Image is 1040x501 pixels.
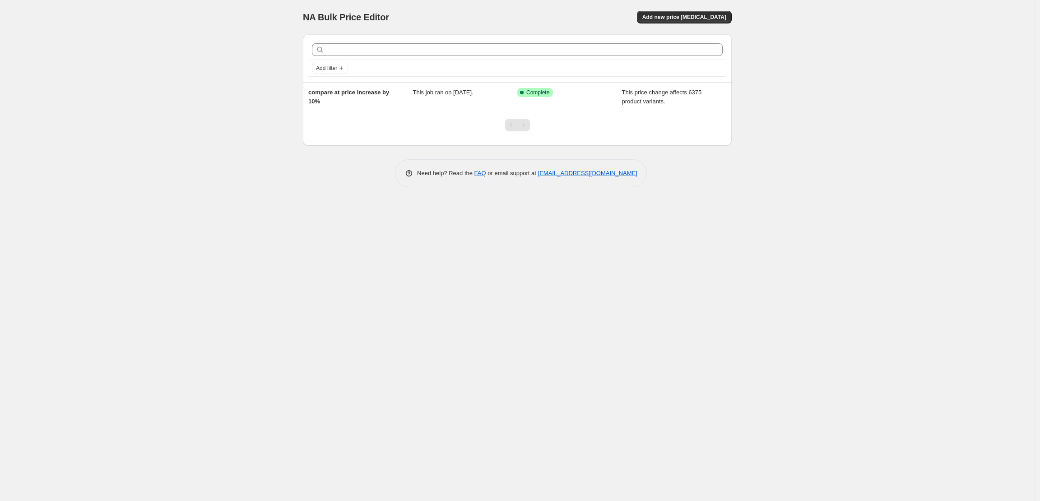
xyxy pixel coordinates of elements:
span: Complete [526,89,549,96]
span: This price change affects 6375 product variants. [622,89,702,105]
span: or email support at [486,170,538,176]
a: [EMAIL_ADDRESS][DOMAIN_NAME] [538,170,637,176]
span: compare at price increase by 10% [308,89,389,105]
span: Add new price [MEDICAL_DATA] [642,14,726,21]
a: FAQ [474,170,486,176]
span: Add filter [316,65,337,72]
button: Add new price [MEDICAL_DATA] [637,11,732,23]
button: Add filter [312,63,348,74]
span: Need help? Read the [417,170,474,176]
span: NA Bulk Price Editor [303,12,389,22]
nav: Pagination [505,119,530,131]
span: This job ran on [DATE]. [413,89,474,96]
